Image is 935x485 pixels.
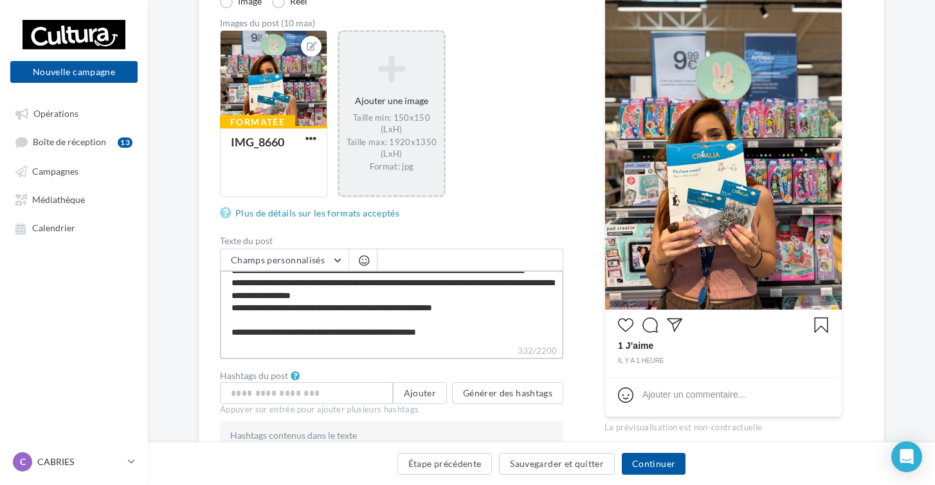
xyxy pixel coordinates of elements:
[618,387,633,403] svg: Emoji
[8,188,140,211] a: Médiathèque
[220,371,288,380] label: Hashtags du post
[221,249,349,271] button: Champs personnalisés
[220,19,563,28] div: Images du post (10 max)
[20,455,26,468] span: C
[8,130,140,154] a: Boîte de réception13
[33,108,78,119] span: Opérations
[8,216,140,239] a: Calendrier
[220,206,404,221] a: Plus de détails sur les formats acceptés
[220,236,563,245] label: Texte du post
[642,388,745,401] div: Ajouter un commentaire...
[618,317,633,333] svg: J’aime
[32,194,85,205] span: Médiathèque
[231,254,325,265] span: Champs personnalisés
[32,223,75,234] span: Calendrier
[813,317,829,333] svg: Enregistrer
[642,317,658,333] svg: Commenter
[220,344,563,359] label: 332/2200
[618,355,829,367] div: il y a 1 heure
[667,317,682,333] svg: Partager la publication
[10,450,138,474] a: C CABRIES
[618,339,829,355] div: 1 J’aime
[231,135,284,149] div: IMG_8660
[393,382,447,404] button: Ajouter
[10,61,138,83] button: Nouvelle campagne
[8,101,140,125] a: Opérations
[220,404,563,416] div: Appuyer sur entrée pour ajouter plusieurs hashtags
[32,166,78,177] span: Campagnes
[37,455,123,468] p: CABRIES
[118,137,132,148] div: 13
[499,453,615,475] button: Sauvegarder et quitter
[891,441,922,472] div: Open Intercom Messenger
[230,431,553,440] div: Hashtags contenus dans le texte
[622,453,685,475] button: Continuer
[397,453,493,475] button: Étape précédente
[220,115,295,129] div: Formatée
[8,159,140,182] a: Campagnes
[33,137,106,148] span: Boîte de réception
[452,382,563,404] button: Générer des hashtags
[604,417,842,434] div: La prévisualisation est non-contractuelle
